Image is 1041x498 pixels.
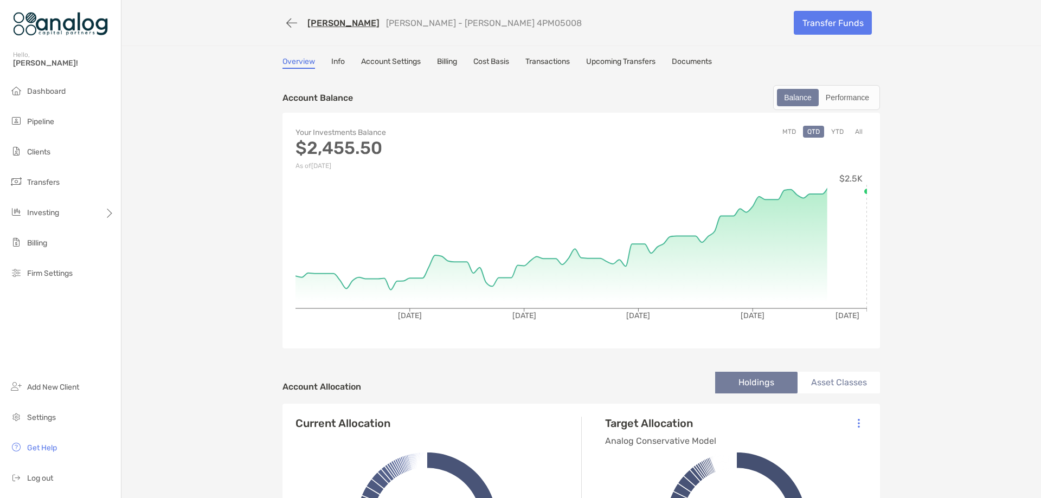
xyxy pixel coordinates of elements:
[307,18,380,28] a: [PERSON_NAME]
[798,372,880,393] li: Asset Classes
[437,57,457,69] a: Billing
[839,173,863,184] tspan: $2.5K
[836,311,859,320] tspan: [DATE]
[27,117,54,126] span: Pipeline
[10,471,23,484] img: logout icon
[10,145,23,158] img: clients icon
[672,57,712,69] a: Documents
[778,126,800,138] button: MTD
[27,87,66,96] span: Dashboard
[512,311,536,320] tspan: [DATE]
[715,372,798,393] li: Holdings
[27,413,56,422] span: Settings
[10,205,23,218] img: investing icon
[10,441,23,454] img: get-help icon
[27,238,47,248] span: Billing
[10,266,23,279] img: firm-settings icon
[13,59,114,68] span: [PERSON_NAME]!
[282,91,353,105] p: Account Balance
[10,114,23,127] img: pipeline icon
[10,175,23,188] img: transfers icon
[605,417,716,430] h4: Target Allocation
[27,208,59,217] span: Investing
[27,269,73,278] span: Firm Settings
[361,57,421,69] a: Account Settings
[13,4,108,43] img: Zoe Logo
[803,126,824,138] button: QTD
[525,57,570,69] a: Transactions
[27,474,53,483] span: Log out
[282,57,315,69] a: Overview
[473,57,509,69] a: Cost Basis
[794,11,872,35] a: Transfer Funds
[778,90,818,105] div: Balance
[295,126,581,139] p: Your Investments Balance
[10,380,23,393] img: add_new_client icon
[27,178,60,187] span: Transfers
[827,126,848,138] button: YTD
[295,141,581,155] p: $2,455.50
[386,18,582,28] p: [PERSON_NAME] - [PERSON_NAME] 4PM05008
[773,85,880,110] div: segmented control
[820,90,875,105] div: Performance
[27,383,79,392] span: Add New Client
[10,410,23,423] img: settings icon
[586,57,656,69] a: Upcoming Transfers
[626,311,650,320] tspan: [DATE]
[27,443,57,452] span: Get Help
[741,311,764,320] tspan: [DATE]
[295,159,581,173] p: As of [DATE]
[605,434,716,448] p: Analog Conservative Model
[27,147,50,157] span: Clients
[398,311,422,320] tspan: [DATE]
[851,126,867,138] button: All
[331,57,345,69] a: Info
[858,418,860,428] img: Icon List Menu
[282,381,361,392] h4: Account Allocation
[10,84,23,97] img: dashboard icon
[295,417,390,430] h4: Current Allocation
[10,236,23,249] img: billing icon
